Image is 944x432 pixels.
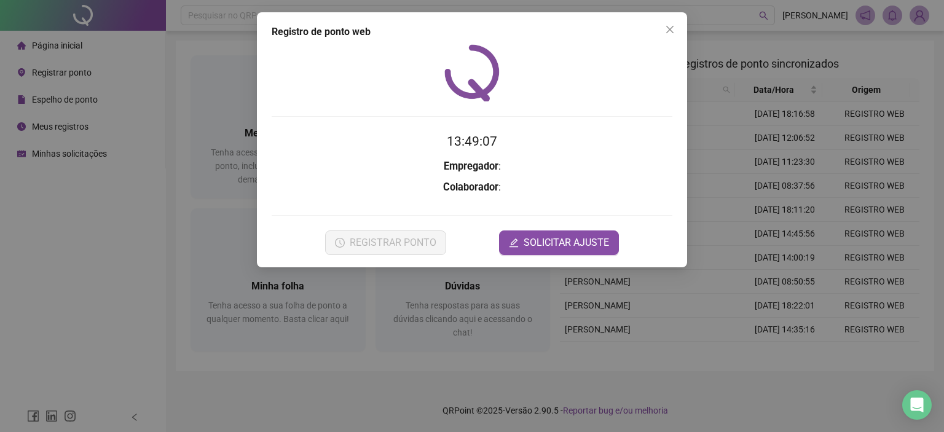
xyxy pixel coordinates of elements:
[499,230,619,255] button: editSOLICITAR AJUSTE
[325,230,446,255] button: REGISTRAR PONTO
[509,238,519,248] span: edit
[660,20,680,39] button: Close
[272,25,672,39] div: Registro de ponto web
[444,44,500,101] img: QRPoint
[524,235,609,250] span: SOLICITAR AJUSTE
[272,159,672,175] h3: :
[665,25,675,34] span: close
[443,181,498,193] strong: Colaborador
[447,134,497,149] time: 13:49:07
[902,390,932,420] div: Open Intercom Messenger
[444,160,498,172] strong: Empregador
[272,179,672,195] h3: :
